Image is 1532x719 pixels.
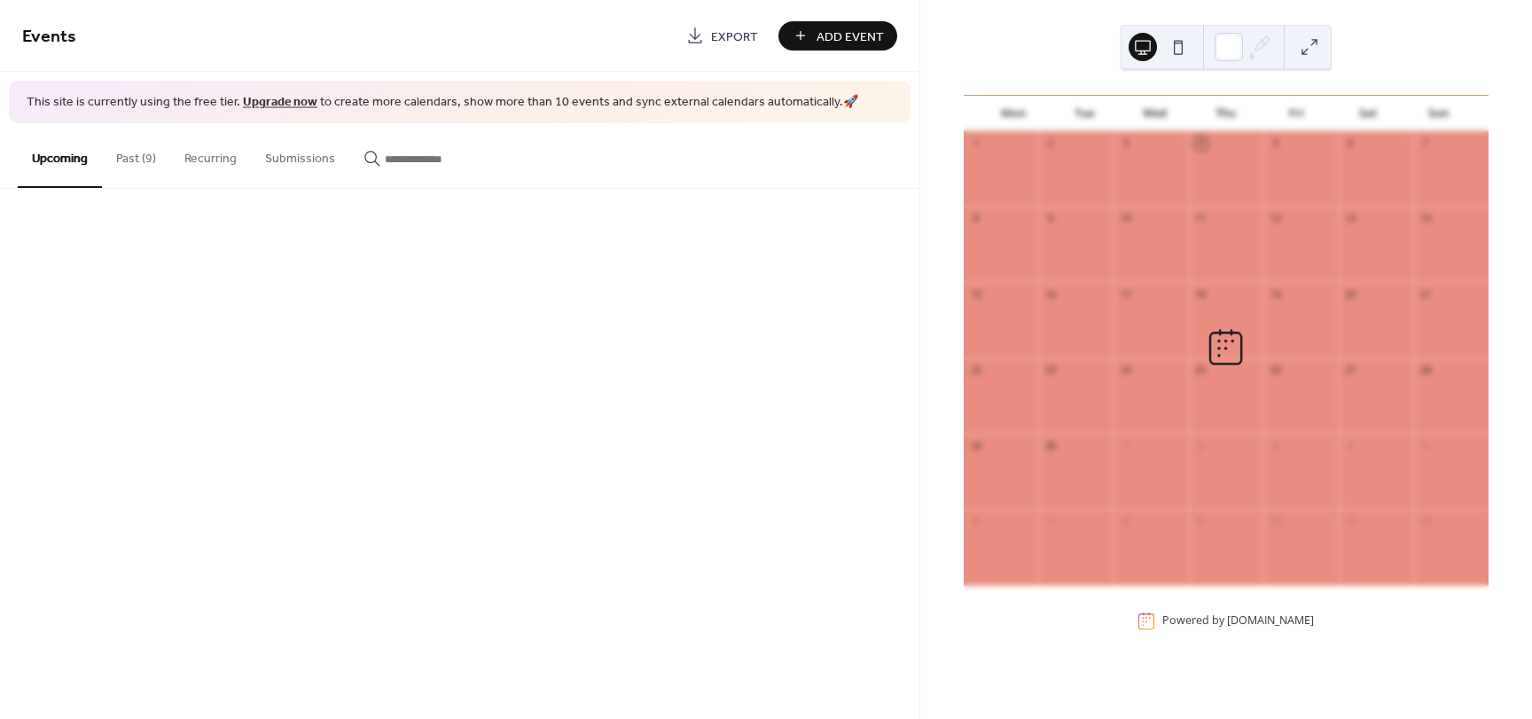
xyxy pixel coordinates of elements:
[778,21,897,51] button: Add Event
[1119,439,1132,452] div: 1
[673,21,771,51] a: Export
[1419,439,1432,452] div: 5
[243,90,317,114] a: Upgrade now
[102,123,170,186] button: Past (9)
[1043,287,1057,301] div: 16
[251,123,349,186] button: Submissions
[1119,137,1132,150] div: 3
[1419,514,1432,528] div: 12
[969,514,982,528] div: 6
[1344,287,1357,301] div: 20
[1194,137,1208,150] div: 4
[1344,439,1357,452] div: 4
[1119,287,1132,301] div: 17
[1344,212,1357,225] div: 13
[1049,96,1120,131] div: Tue
[1344,137,1357,150] div: 6
[1344,514,1357,528] div: 11
[969,137,982,150] div: 1
[1269,137,1282,150] div: 5
[1043,363,1057,377] div: 23
[1191,96,1262,131] div: Thu
[1043,137,1057,150] div: 2
[1262,96,1333,131] div: Fri
[969,212,982,225] div: 8
[969,287,982,301] div: 15
[1119,514,1132,528] div: 8
[1269,363,1282,377] div: 26
[1194,514,1208,528] div: 9
[1043,212,1057,225] div: 9
[1194,287,1208,301] div: 18
[1120,96,1191,131] div: Wed
[18,123,102,188] button: Upcoming
[1344,363,1357,377] div: 27
[170,123,251,186] button: Recurring
[969,439,982,452] div: 29
[978,96,1049,131] div: Mon
[1333,96,1403,131] div: Sat
[1419,287,1432,301] div: 21
[1194,439,1208,452] div: 2
[1269,514,1282,528] div: 10
[1269,212,1282,225] div: 12
[1419,212,1432,225] div: 14
[1119,212,1132,225] div: 10
[1043,514,1057,528] div: 7
[969,363,982,377] div: 22
[1269,287,1282,301] div: 19
[1403,96,1474,131] div: Sun
[1043,439,1057,452] div: 30
[817,27,884,46] span: Add Event
[1119,363,1132,377] div: 24
[27,94,858,112] span: This site is currently using the free tier. to create more calendars, show more than 10 events an...
[1194,363,1208,377] div: 25
[1419,363,1432,377] div: 28
[22,20,76,54] span: Events
[1269,439,1282,452] div: 3
[1419,137,1432,150] div: 7
[1194,212,1208,225] div: 11
[711,27,758,46] span: Export
[1227,613,1314,629] a: [DOMAIN_NAME]
[1162,613,1314,629] div: Powered by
